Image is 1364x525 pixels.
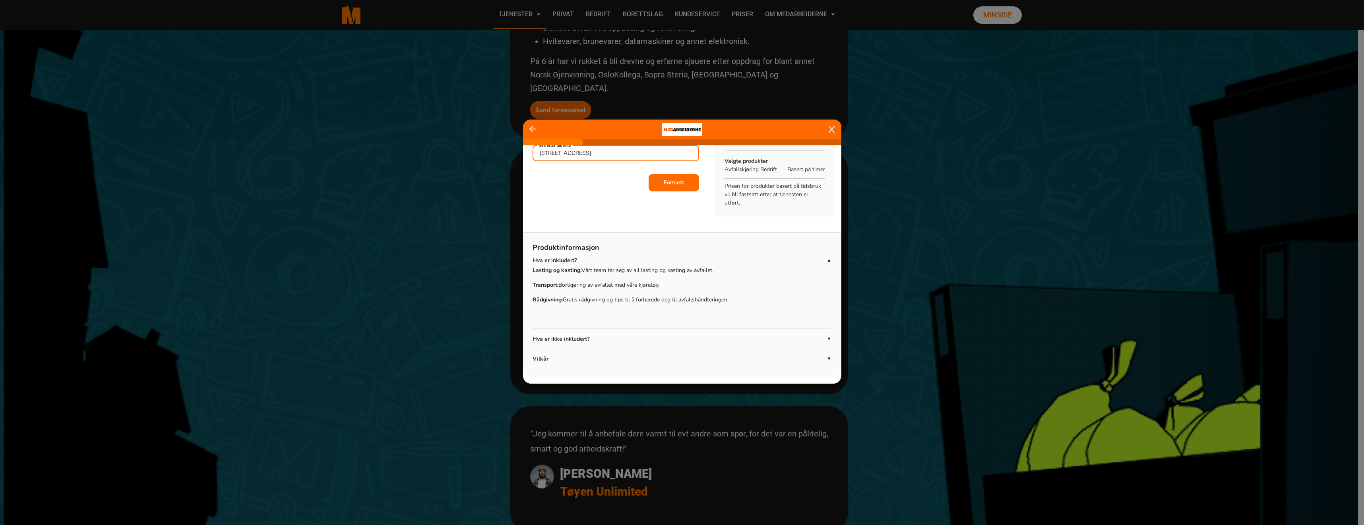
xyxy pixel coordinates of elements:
span: ▼ [827,355,831,362]
button: Fortsett [649,174,699,191]
p: Vårt team tar seg av all lasting og kasting av avfallet. [533,266,831,274]
span: ▼ [827,335,831,342]
strong: Lasting og kasting: [533,266,581,274]
p: Avfallskjøring Bedrift [725,165,783,174]
input: Søk... [533,145,699,161]
p: Produktinformasjon [533,242,831,256]
strong: Transport: [533,281,558,289]
p: Bortkjøring av avfallet med våre kjøretøy. [533,281,831,289]
img: bacdd172-0455-430b-bf8f-cf411a8648e0 [662,120,702,139]
b: Valgte produkter [725,157,768,165]
strong: Rådgivning: [533,296,563,303]
p: Prisen for produkter basert på tidsbruk vil bli fastsatt etter at tjenesten er utført. [725,182,825,207]
p: Gratis rådgivning og tips til å forberede deg til avfallshåndteringen. [533,295,831,304]
span: Basert på timer [787,165,825,174]
b: Fortsett [664,179,684,186]
label: Søk etter adresse [537,143,573,149]
span: ▲ [827,257,831,264]
p: Hva er ikke inkludert? [533,335,827,343]
p: Hva er inkludert? [533,256,827,264]
p: Vilkår [533,355,827,363]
